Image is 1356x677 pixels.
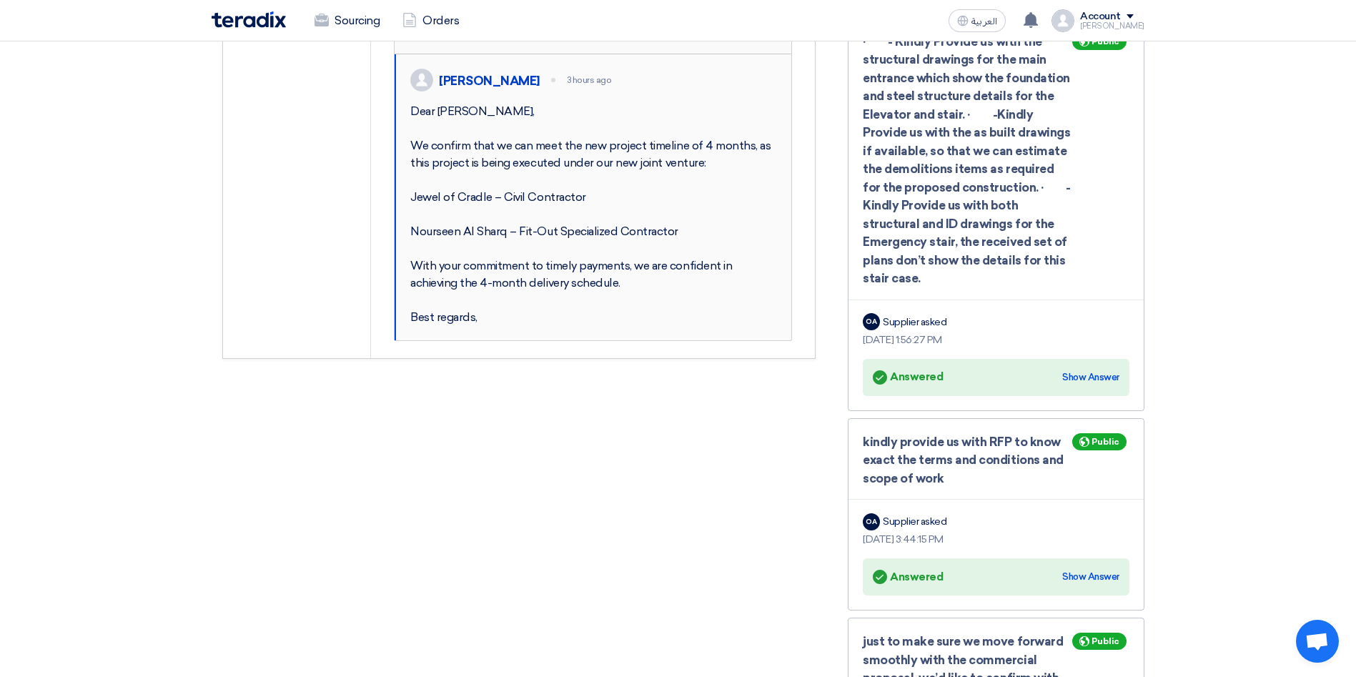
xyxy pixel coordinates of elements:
div: kindly provide us with RFP to know exact the terms and conditions and scope of work [863,433,1129,488]
div: Account [1080,11,1121,23]
div: Open chat [1296,620,1339,663]
img: Teradix logo [212,11,286,28]
div: Dear [PERSON_NAME], We confirm that we can meet the new project timeline of 4 months, as this pro... [410,103,777,326]
div: [PERSON_NAME] [1080,22,1144,30]
a: Sourcing [303,5,391,36]
div: [PERSON_NAME] [439,73,540,89]
div: OA [863,313,880,330]
div: Show Answer [1062,370,1119,385]
button: العربية [949,9,1006,32]
div: Supplier asked [883,514,946,529]
span: العربية [971,16,997,26]
div: OA [863,513,880,530]
a: Orders [391,5,470,36]
div: · - Kindly Provide us with the structural drawings for the main entrance which show the foundatio... [863,33,1129,288]
div: Show Answer [1062,570,1119,584]
img: profile_test.png [1051,9,1074,32]
span: Public [1092,437,1119,447]
span: Public [1092,636,1119,646]
div: Answered [873,567,943,587]
img: profile_test.png [410,69,433,92]
div: [DATE] 1:56:27 PM [863,332,1129,347]
div: Answered [873,367,943,387]
div: Supplier asked [883,315,946,330]
div: 3 hours ago [567,74,612,87]
div: [DATE] 3:44:15 PM [863,532,1129,547]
